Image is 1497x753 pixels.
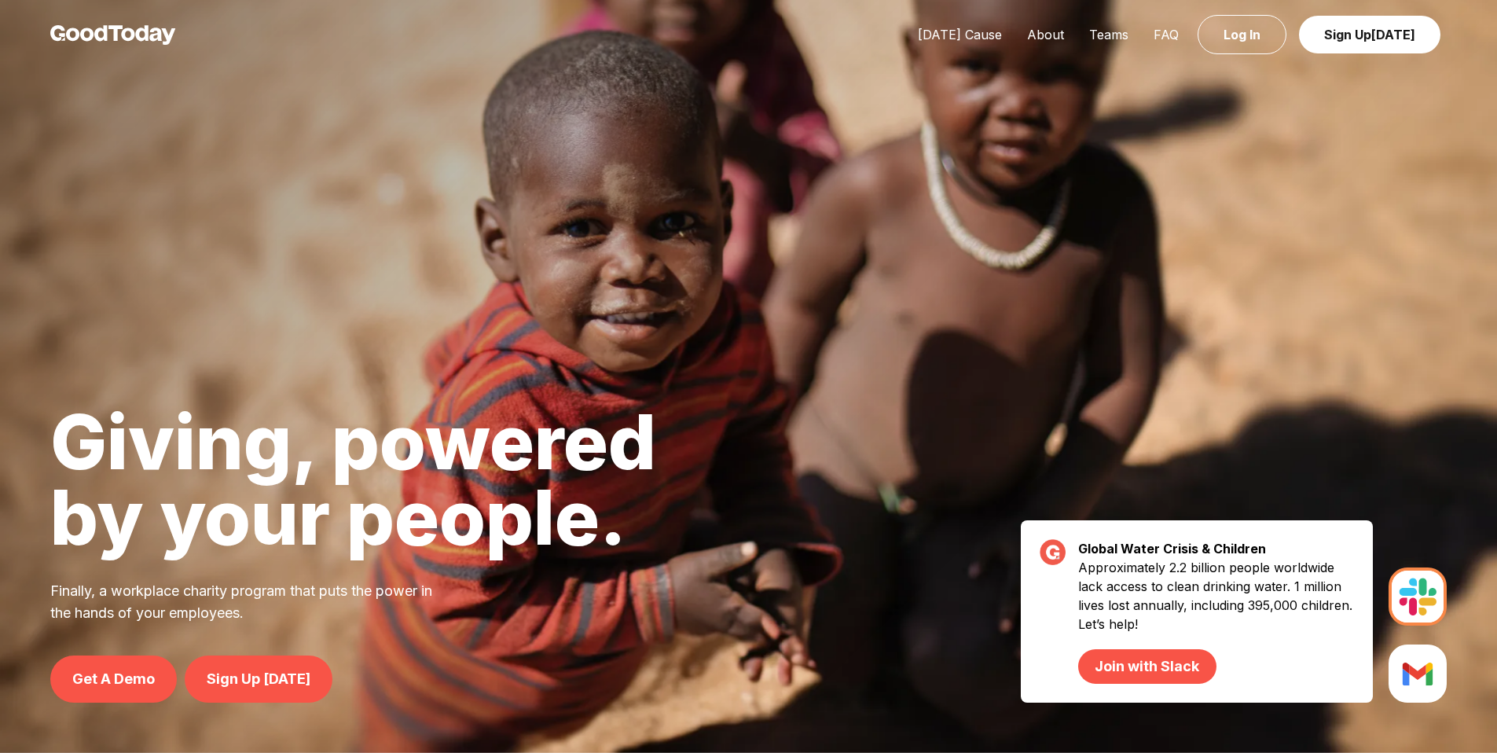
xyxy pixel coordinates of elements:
img: GoodToday [50,25,176,45]
span: [DATE] [1371,27,1415,42]
a: FAQ [1141,27,1191,42]
a: Get A Demo [50,656,177,703]
img: Slack [1389,568,1447,626]
strong: Global Water Crisis & Children [1078,541,1266,556]
img: Slack [1389,645,1447,703]
p: Finally, a workplace charity program that puts the power in the hands of your employees. [50,580,453,624]
a: Sign Up[DATE] [1299,16,1440,53]
a: About [1015,27,1077,42]
a: Sign Up [DATE] [185,656,332,703]
a: Join with Slack [1078,649,1216,684]
a: Teams [1077,27,1141,42]
a: Log In [1198,15,1286,54]
a: [DATE] Cause [905,27,1015,42]
h1: Giving, powered by your people. [50,404,656,555]
p: Approximately 2.2 billion people worldwide lack access to clean drinking water. 1 million lives l... [1078,558,1354,684]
